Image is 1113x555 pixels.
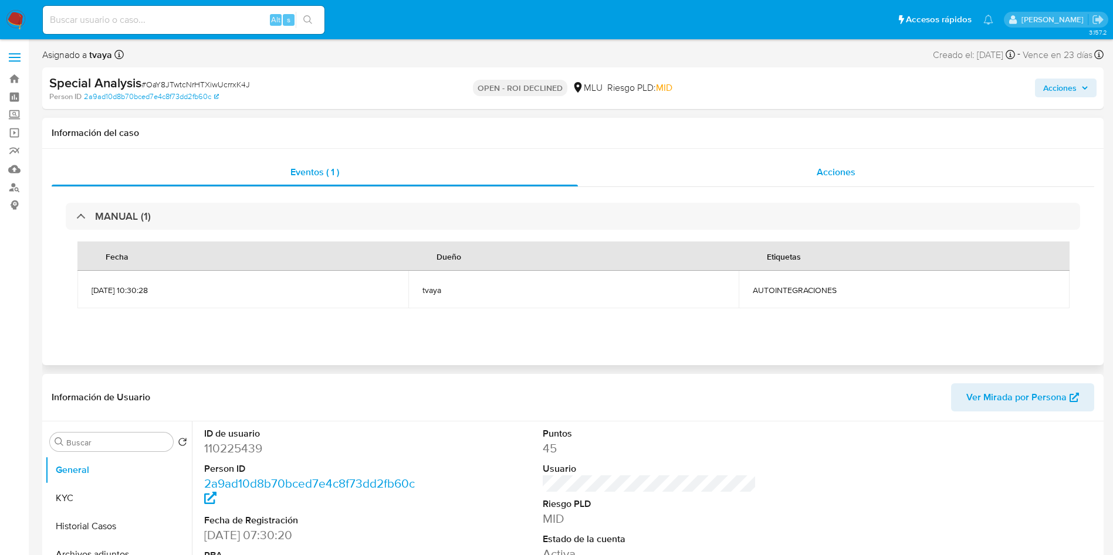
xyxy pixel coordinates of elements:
[543,427,757,440] dt: Puntos
[607,81,672,94] span: Riesgo PLD:
[92,285,394,295] span: [DATE] 10:30:28
[42,49,112,62] span: Asignado a
[933,47,1015,63] div: Creado el: [DATE]
[204,475,415,508] a: 2a9ad10d8b70bced7e4c8f73dd2fb60c
[543,498,757,510] dt: Riesgo PLD
[95,210,151,223] h3: MANUAL (1)
[204,514,418,527] dt: Fecha de Registración
[656,81,672,94] span: MID
[473,80,567,96] p: OPEN - ROI DECLINED
[543,462,757,475] dt: Usuario
[92,242,143,270] div: Fecha
[178,437,187,450] button: Volver al orden por defecto
[817,165,855,179] span: Acciones
[543,510,757,527] dd: MID
[1021,14,1088,25] p: tomas.vaya@mercadolibre.com
[66,437,168,448] input: Buscar
[1043,79,1077,97] span: Acciones
[1092,13,1104,26] a: Salir
[906,13,972,26] span: Accesos rápidos
[204,527,418,543] dd: [DATE] 07:30:20
[983,15,993,25] a: Notificaciones
[55,437,64,447] button: Buscar
[43,12,324,28] input: Buscar usuario o caso...
[52,127,1094,139] h1: Información del caso
[204,462,418,475] dt: Person ID
[45,484,192,512] button: KYC
[1023,49,1092,62] span: Vence en 23 días
[966,383,1067,411] span: Ver Mirada por Persona
[204,440,418,457] dd: 110225439
[1035,79,1097,97] button: Acciones
[271,14,280,25] span: Alt
[572,81,603,94] div: MLU
[45,512,192,540] button: Historial Casos
[287,14,290,25] span: s
[49,73,141,92] b: Special Analysis
[296,12,320,28] button: search-icon
[141,79,250,90] span: # OaY8JTwtcNrHTXiwUcrrxK4J
[422,285,725,295] span: tvaya
[49,91,82,102] b: Person ID
[66,203,1080,230] div: MANUAL (1)
[1017,47,1020,63] span: -
[753,242,815,270] div: Etiquetas
[204,427,418,440] dt: ID de usuario
[753,285,1056,295] span: AUTOINTEGRACIONES
[290,165,339,179] span: Eventos ( 1 )
[45,456,192,484] button: General
[422,242,475,270] div: Dueño
[951,383,1094,411] button: Ver Mirada por Persona
[84,91,219,102] a: 2a9ad10d8b70bced7e4c8f73dd2fb60c
[543,440,757,457] dd: 45
[543,533,757,546] dt: Estado de la cuenta
[52,391,150,403] h1: Información de Usuario
[87,48,112,62] b: tvaya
